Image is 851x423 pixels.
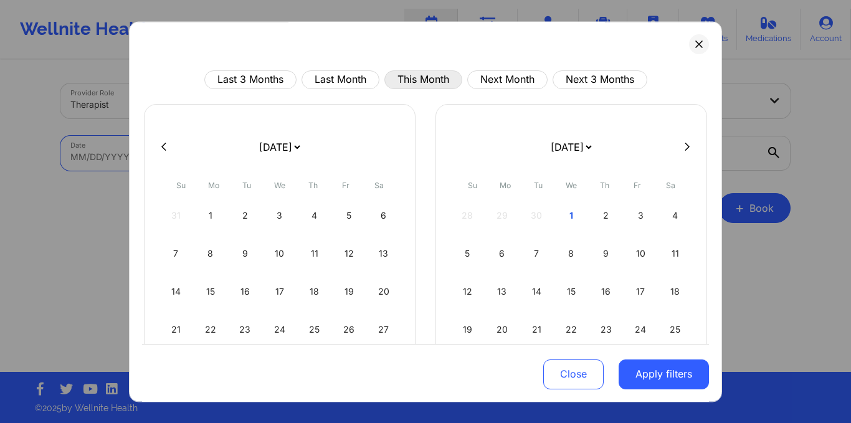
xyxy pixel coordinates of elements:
[333,312,365,347] div: Fri Sep 26 2025
[308,181,318,190] abbr: Thursday
[666,181,675,190] abbr: Saturday
[160,312,192,347] div: Sun Sep 21 2025
[659,274,691,309] div: Sat Oct 18 2025
[229,274,261,309] div: Tue Sep 16 2025
[160,236,192,271] div: Sun Sep 07 2025
[500,181,511,190] abbr: Monday
[634,181,641,190] abbr: Friday
[264,198,296,233] div: Wed Sep 03 2025
[556,312,587,347] div: Wed Oct 22 2025
[208,181,219,190] abbr: Monday
[534,181,543,190] abbr: Tuesday
[264,236,296,271] div: Wed Sep 10 2025
[368,198,399,233] div: Sat Sep 06 2025
[160,274,192,309] div: Sun Sep 14 2025
[342,181,349,190] abbr: Friday
[625,274,657,309] div: Fri Oct 17 2025
[600,181,609,190] abbr: Thursday
[333,236,365,271] div: Fri Sep 12 2025
[333,198,365,233] div: Fri Sep 05 2025
[625,312,657,347] div: Fri Oct 24 2025
[274,181,285,190] abbr: Wednesday
[333,274,365,309] div: Fri Sep 19 2025
[487,312,518,347] div: Mon Oct 20 2025
[468,181,477,190] abbr: Sunday
[368,312,399,347] div: Sat Sep 27 2025
[590,236,622,271] div: Thu Oct 09 2025
[452,312,483,347] div: Sun Oct 19 2025
[590,312,622,347] div: Thu Oct 23 2025
[229,198,261,233] div: Tue Sep 02 2025
[452,236,483,271] div: Sun Oct 05 2025
[521,312,553,347] div: Tue Oct 21 2025
[619,359,709,389] button: Apply filters
[298,236,330,271] div: Thu Sep 11 2025
[264,274,296,309] div: Wed Sep 17 2025
[298,274,330,309] div: Thu Sep 18 2025
[229,312,261,347] div: Tue Sep 23 2025
[659,198,691,233] div: Sat Oct 04 2025
[195,312,227,347] div: Mon Sep 22 2025
[521,274,553,309] div: Tue Oct 14 2025
[590,198,622,233] div: Thu Oct 02 2025
[452,274,483,309] div: Sun Oct 12 2025
[521,236,553,271] div: Tue Oct 07 2025
[302,70,379,89] button: Last Month
[374,181,384,190] abbr: Saturday
[264,312,296,347] div: Wed Sep 24 2025
[556,236,587,271] div: Wed Oct 08 2025
[543,359,604,389] button: Close
[659,312,691,347] div: Sat Oct 25 2025
[566,181,577,190] abbr: Wednesday
[242,181,251,190] abbr: Tuesday
[487,274,518,309] div: Mon Oct 13 2025
[553,70,647,89] button: Next 3 Months
[368,236,399,271] div: Sat Sep 13 2025
[590,274,622,309] div: Thu Oct 16 2025
[625,236,657,271] div: Fri Oct 10 2025
[384,70,462,89] button: This Month
[556,198,587,233] div: Wed Oct 01 2025
[195,198,227,233] div: Mon Sep 01 2025
[229,236,261,271] div: Tue Sep 09 2025
[204,70,297,89] button: Last 3 Months
[659,236,691,271] div: Sat Oct 11 2025
[556,274,587,309] div: Wed Oct 15 2025
[487,236,518,271] div: Mon Oct 06 2025
[195,274,227,309] div: Mon Sep 15 2025
[176,181,186,190] abbr: Sunday
[298,198,330,233] div: Thu Sep 04 2025
[368,274,399,309] div: Sat Sep 20 2025
[195,236,227,271] div: Mon Sep 08 2025
[298,312,330,347] div: Thu Sep 25 2025
[625,198,657,233] div: Fri Oct 03 2025
[467,70,548,89] button: Next Month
